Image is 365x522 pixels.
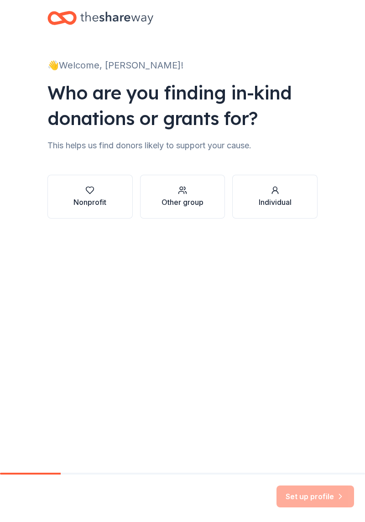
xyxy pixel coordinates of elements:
div: Other group [162,197,203,208]
button: Other group [140,175,225,219]
div: Nonprofit [73,197,106,208]
div: 👋 Welcome, [PERSON_NAME]! [47,58,318,73]
div: Who are you finding in-kind donations or grants for? [47,80,318,131]
button: Individual [232,175,318,219]
div: Individual [259,197,292,208]
div: This helps us find donors likely to support your cause. [47,138,318,153]
button: Nonprofit [47,175,133,219]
